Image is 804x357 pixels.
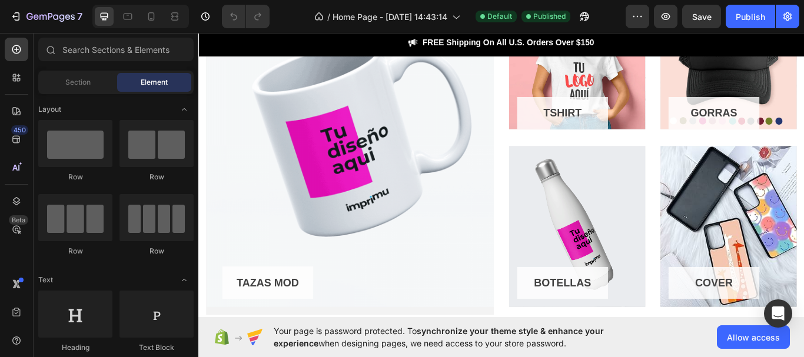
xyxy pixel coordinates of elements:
[764,299,792,328] div: Open Intercom Messenger
[38,172,112,182] div: Row
[548,78,654,116] button: <p>GORRAS</p>
[682,5,721,28] button: Save
[222,5,270,28] div: Undo/Redo
[487,11,512,22] span: Default
[727,331,780,343] span: Allow access
[274,326,604,348] span: synchronize your theme style & enhance your experience
[77,9,82,24] p: 7
[44,285,117,304] p: TAZAS MOD
[579,286,623,305] p: COVER
[371,78,477,116] button: <p>TSHIRT</p>
[11,125,28,135] div: 450
[333,11,447,23] span: Home Page - [DATE] 14:43:14
[371,276,477,314] button: <p>BOTELLAS</p>
[548,276,654,314] button: <p>COVER</p>
[9,215,28,225] div: Beta
[717,325,790,349] button: Allow access
[38,104,61,115] span: Layout
[141,77,168,88] span: Element
[391,286,457,305] p: BOTELLAS
[28,276,134,313] button: <p>TAZAS MOD</p>
[38,342,112,353] div: Heading
[574,88,628,106] p: GORRAS
[402,88,447,106] p: TSHIRT
[726,5,775,28] button: Publish
[38,246,112,256] div: Row
[175,271,194,289] span: Toggle open
[198,30,804,320] iframe: Design area
[119,342,194,353] div: Text Block
[119,246,194,256] div: Row
[533,11,566,22] span: Published
[175,100,194,119] span: Toggle open
[274,325,650,349] span: Your page is password protected. To when designing pages, we need access to your store password.
[65,77,91,88] span: Section
[736,11,765,23] div: Publish
[38,275,53,285] span: Text
[38,38,194,61] input: Search Sections & Elements
[327,11,330,23] span: /
[119,172,194,182] div: Row
[5,5,88,28] button: 7
[692,12,712,22] span: Save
